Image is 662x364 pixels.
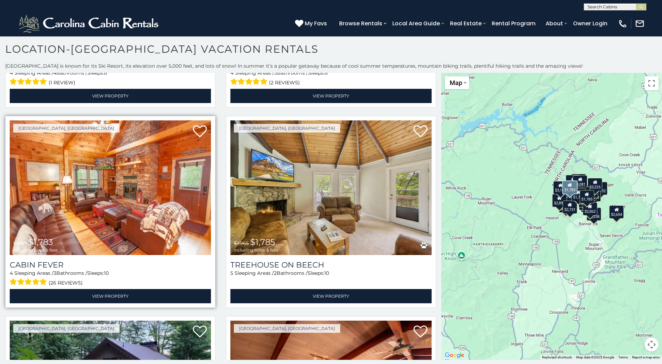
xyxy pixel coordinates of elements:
[13,324,120,333] a: [GEOGRAPHIC_DATA], [GEOGRAPHIC_DATA]
[230,120,432,255] a: Treehouse On Beech $1,965 $1,785 including taxes & fees
[250,237,275,247] span: $1,785
[10,289,211,303] a: View Property
[230,270,233,276] span: 5
[552,194,567,207] div: $2,890
[450,79,462,86] span: Map
[324,270,329,276] span: 10
[645,338,659,352] button: Map camera controls
[414,125,427,139] a: Add to favorites
[13,240,27,246] span: $1,971
[10,260,211,270] a: Cabin Fever
[635,19,645,28] img: mail-regular-white.png
[445,76,469,89] button: Change map style
[572,173,586,187] div: $1,155
[10,89,211,103] a: View Property
[580,190,594,203] div: $1,785
[447,17,485,29] a: Real Estate
[583,202,597,215] div: $2,062
[13,124,120,133] a: [GEOGRAPHIC_DATA], [GEOGRAPHIC_DATA]
[610,205,624,218] div: $2,654
[563,201,577,214] div: $2,731
[10,70,13,76] span: 4
[570,17,611,29] a: Owner Login
[305,19,327,28] span: My Favs
[575,186,590,200] div: $1,393
[542,17,566,29] a: About
[632,355,660,359] a: Report a map error
[230,120,432,255] img: Treehouse On Beech
[10,270,211,287] div: Sleeping Areas / Bathrooms / Sleeps:
[10,69,211,87] div: Sleeping Areas / Bathrooms / Sleeps:
[571,188,586,201] div: $1,780
[10,120,211,255] a: Cabin Fever $1,971 $1,783 including taxes & fees
[325,70,328,76] span: 8
[443,351,466,360] a: Open this area in Google Maps (opens a new window)
[230,69,432,87] div: Sleeping Areas / Bathrooms / Sleeps:
[193,125,207,139] a: Add to favorites
[230,260,432,270] a: Treehouse On Beech
[230,289,432,303] a: View Property
[274,270,277,276] span: 2
[269,78,300,87] span: (2 reviews)
[230,70,234,76] span: 4
[274,70,277,76] span: 3
[17,13,162,34] img: White-1-2.png
[559,199,574,212] div: $2,298
[104,270,109,276] span: 10
[573,175,588,188] div: $3,081
[49,278,83,287] span: (26 reviews)
[295,19,329,28] a: My Favs
[443,351,466,360] img: Google
[234,240,249,246] span: $1,965
[414,325,427,339] a: Add to favorites
[54,270,56,276] span: 3
[28,237,53,247] span: $1,783
[230,89,432,103] a: View Property
[49,78,75,87] span: (1 review)
[587,207,602,220] div: $3,338
[336,17,386,29] a: Browse Rentals
[13,248,58,252] span: including taxes & fees
[10,120,211,255] img: Cabin Fever
[588,178,603,191] div: $3,225
[562,180,578,194] div: $1,783
[10,270,13,276] span: 4
[234,248,278,252] span: including taxes & fees
[645,76,659,90] button: Toggle fullscreen view
[576,355,614,359] span: Map data ©2025 Google
[104,70,107,76] span: 8
[234,124,340,133] a: [GEOGRAPHIC_DATA], [GEOGRAPHIC_DATA]
[230,270,432,287] div: Sleeping Areas / Bathrooms / Sleeps:
[618,19,628,28] img: phone-regular-white.png
[553,181,568,194] div: $3,106
[234,324,340,333] a: [GEOGRAPHIC_DATA], [GEOGRAPHIC_DATA]
[53,70,56,76] span: 4
[193,325,207,339] a: Add to favorites
[488,17,539,29] a: Rental Program
[389,17,443,29] a: Local Area Guide
[618,355,628,359] a: Terms
[542,355,572,360] button: Keyboard shortcuts
[566,175,581,188] div: $2,366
